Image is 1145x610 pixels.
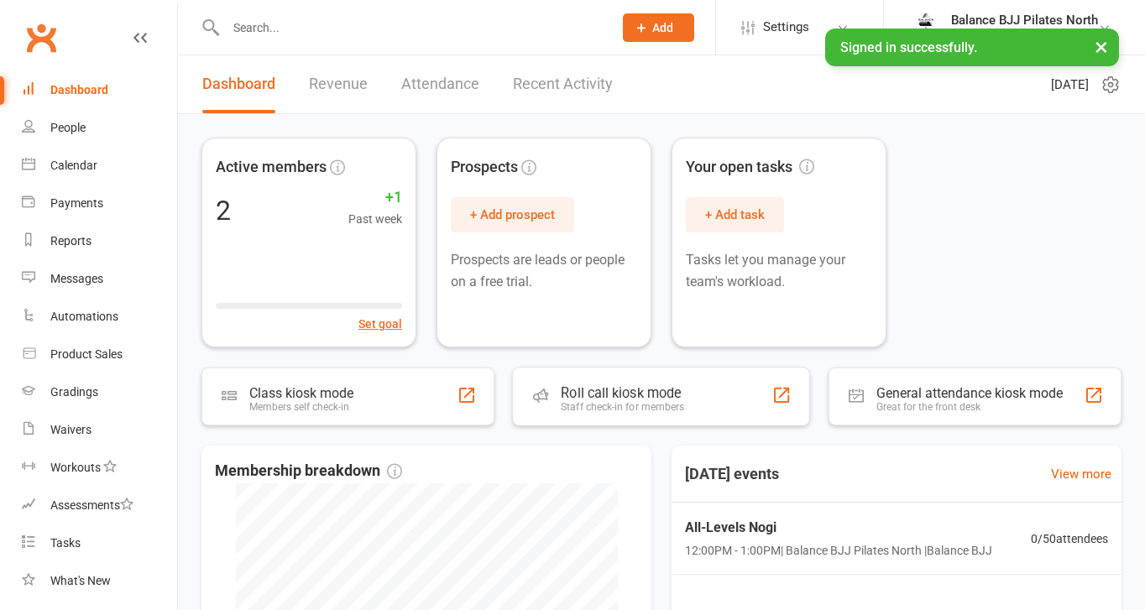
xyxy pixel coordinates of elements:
[22,336,177,373] a: Product Sales
[909,11,943,44] img: thumb_image1754262066.png
[22,185,177,222] a: Payments
[1086,29,1116,65] button: ×
[562,401,685,413] div: Staff check-in for members
[22,71,177,109] a: Dashboard
[672,459,792,489] h3: [DATE] events
[22,298,177,336] a: Automations
[1051,464,1111,484] a: View more
[686,197,784,232] button: + Add task
[22,562,177,600] a: What's New
[50,461,101,474] div: Workouts
[652,21,673,34] span: Add
[50,498,133,512] div: Assessments
[348,210,402,228] span: Past week
[50,423,91,436] div: Waivers
[50,347,123,361] div: Product Sales
[451,155,518,180] span: Prospects
[50,159,97,172] div: Calendar
[221,16,601,39] input: Search...
[763,8,809,46] span: Settings
[623,13,694,42] button: Add
[202,55,275,113] a: Dashboard
[22,147,177,185] a: Calendar
[22,449,177,487] a: Workouts
[401,55,479,113] a: Attendance
[686,249,872,292] p: Tasks let you manage your team's workload.
[20,17,62,59] a: Clubworx
[50,196,103,210] div: Payments
[22,109,177,147] a: People
[562,385,685,401] div: Roll call kiosk mode
[1031,529,1108,548] span: 0 / 50 attendees
[50,272,103,285] div: Messages
[951,28,1098,43] div: Balance BJJ || Pilates North
[50,121,86,134] div: People
[309,55,368,113] a: Revenue
[840,39,977,55] span: Signed in successfully.
[22,222,177,260] a: Reports
[951,13,1098,28] div: Balance BJJ Pilates North
[215,459,402,483] span: Membership breakdown
[249,401,353,413] div: Members self check-in
[249,385,353,401] div: Class kiosk mode
[50,536,81,550] div: Tasks
[451,249,637,292] p: Prospects are leads or people on a free trial.
[22,487,177,524] a: Assessments
[22,524,177,562] a: Tasks
[685,517,992,539] span: All-Levels Nogi
[876,385,1063,401] div: General attendance kiosk mode
[685,542,992,560] span: 12:00PM - 1:00PM | Balance BJJ Pilates North | Balance BJJ
[876,401,1063,413] div: Great for the front desk
[216,155,327,180] span: Active members
[22,260,177,298] a: Messages
[686,155,814,180] span: Your open tasks
[348,185,402,210] span: +1
[22,411,177,449] a: Waivers
[50,310,118,323] div: Automations
[1051,75,1089,95] span: [DATE]
[50,385,98,399] div: Gradings
[50,234,91,248] div: Reports
[358,315,402,333] button: Set goal
[50,574,111,587] div: What's New
[216,197,231,224] div: 2
[22,373,177,411] a: Gradings
[50,83,108,96] div: Dashboard
[451,197,574,232] button: + Add prospect
[513,55,613,113] a: Recent Activity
